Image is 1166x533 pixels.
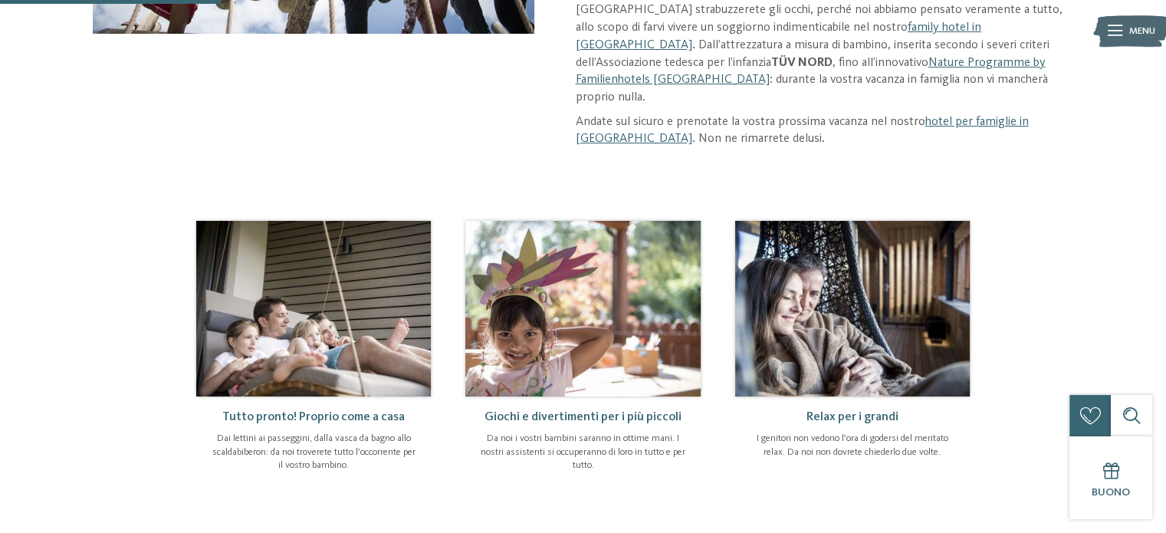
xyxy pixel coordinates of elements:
span: Buono [1092,487,1130,498]
p: Andate sul sicuro e prenotate la vostra prossima vacanza nel nostro . Non ne rimarrete delusi. [576,114,1073,148]
img: Hotel per bambini in Trentino: giochi e avventure a volontà [196,221,431,396]
p: I genitori non vedono l’ora di godersi del meritato relax. Da noi non dovrete chiederlo due volte. [749,432,956,459]
p: Dai lettini ai passeggini, dalla vasca da bagno allo scaldabiberon: da noi troverete tutto l’occo... [210,432,417,472]
span: Tutto pronto! Proprio come a casa [222,411,405,423]
img: Hotel per bambini in Trentino: giochi e avventure a volontà [735,221,970,396]
a: family hotel in [GEOGRAPHIC_DATA] [576,21,981,51]
a: Buono [1069,436,1152,519]
p: Da noi i vostri bambini saranno in ottime mani. I nostri assistenti si occuperanno di loro in tut... [479,432,686,472]
span: Relax per i grandi [806,411,898,423]
strong: TÜV NORD [771,57,833,69]
img: Hotel per bambini in Trentino: giochi e avventure a volontà [465,221,700,396]
span: Giochi e divertimenti per i più piccoli [484,411,682,423]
